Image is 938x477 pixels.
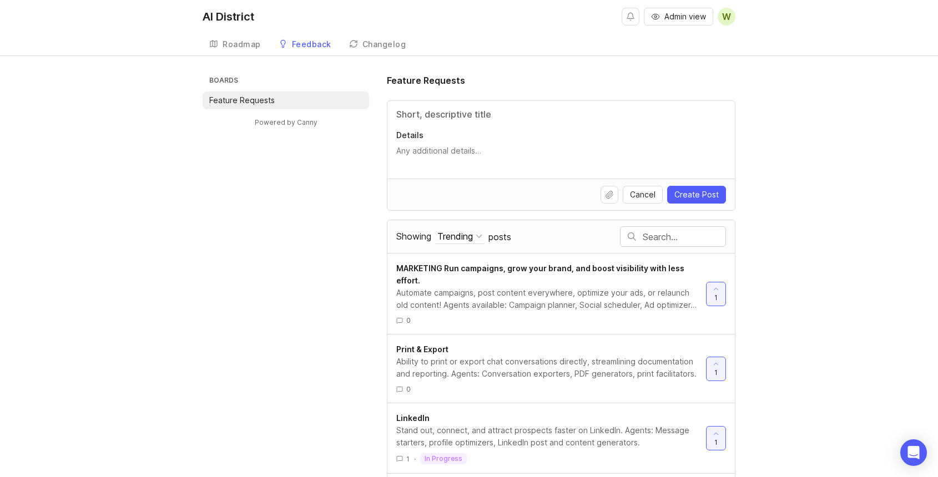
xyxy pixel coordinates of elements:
button: 1 [706,426,726,450]
a: Roadmap [203,33,268,56]
div: Changelog [362,40,406,48]
button: Admin view [644,8,713,26]
a: Print & ExportAbility to print or export chat conversations directly, streamlining documentation ... [396,343,706,394]
span: Create Post [674,189,719,200]
a: Feature Requests [203,92,369,109]
h3: Boards [207,74,369,89]
button: 1 [706,357,726,381]
span: Print & Export [396,344,448,354]
div: Ability to print or export chat conversations directly, streamlining documentation and reporting.... [396,356,697,380]
h1: Feature Requests [387,74,465,87]
div: Trending [437,230,473,242]
a: Powered by Canny [253,116,319,129]
a: MARKETING Run campaigns, grow your brand, and boost visibility with less effort.Automate campaign... [396,262,706,325]
span: 1 [714,438,718,447]
span: posts [488,231,511,243]
span: Showing [396,231,431,242]
div: Feedback [292,40,331,48]
span: W [722,10,731,23]
p: Feature Requests [209,95,275,106]
button: Create Post [667,186,726,204]
div: Open Intercom Messenger [900,439,927,466]
span: Cancel [630,189,655,200]
p: Details [396,130,726,141]
span: Admin view [664,11,706,22]
input: Title [396,108,726,121]
div: Automate campaigns, post content everywhere, optimize your ads, or relaunch old content! Agents a... [396,287,697,311]
span: MARKETING Run campaigns, grow your brand, and boost visibility with less effort. [396,263,684,285]
input: Search… [643,231,725,243]
button: Notifications [622,8,639,26]
a: Changelog [342,33,413,56]
button: W [718,8,735,26]
div: AI District [203,11,254,22]
span: 0 [406,384,411,394]
div: · [414,454,416,464]
span: 1 [714,293,718,302]
span: 0 [406,316,411,325]
a: Feedback [272,33,338,56]
span: 1 [406,454,410,464]
button: Showing [435,229,485,244]
div: Roadmap [223,40,261,48]
span: LinkedIn [396,413,430,423]
button: Cancel [623,186,663,204]
span: 1 [714,368,718,377]
textarea: Details [396,145,726,168]
button: 1 [706,282,726,306]
button: Upload file [601,186,618,204]
a: LinkedInStand out, connect, and attract prospects faster on LinkedIn. Agents: Message starters, p... [396,412,706,464]
p: in progress [425,454,462,463]
div: Stand out, connect, and attract prospects faster on LinkedIn. Agents: Message starters, profile o... [396,424,697,449]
